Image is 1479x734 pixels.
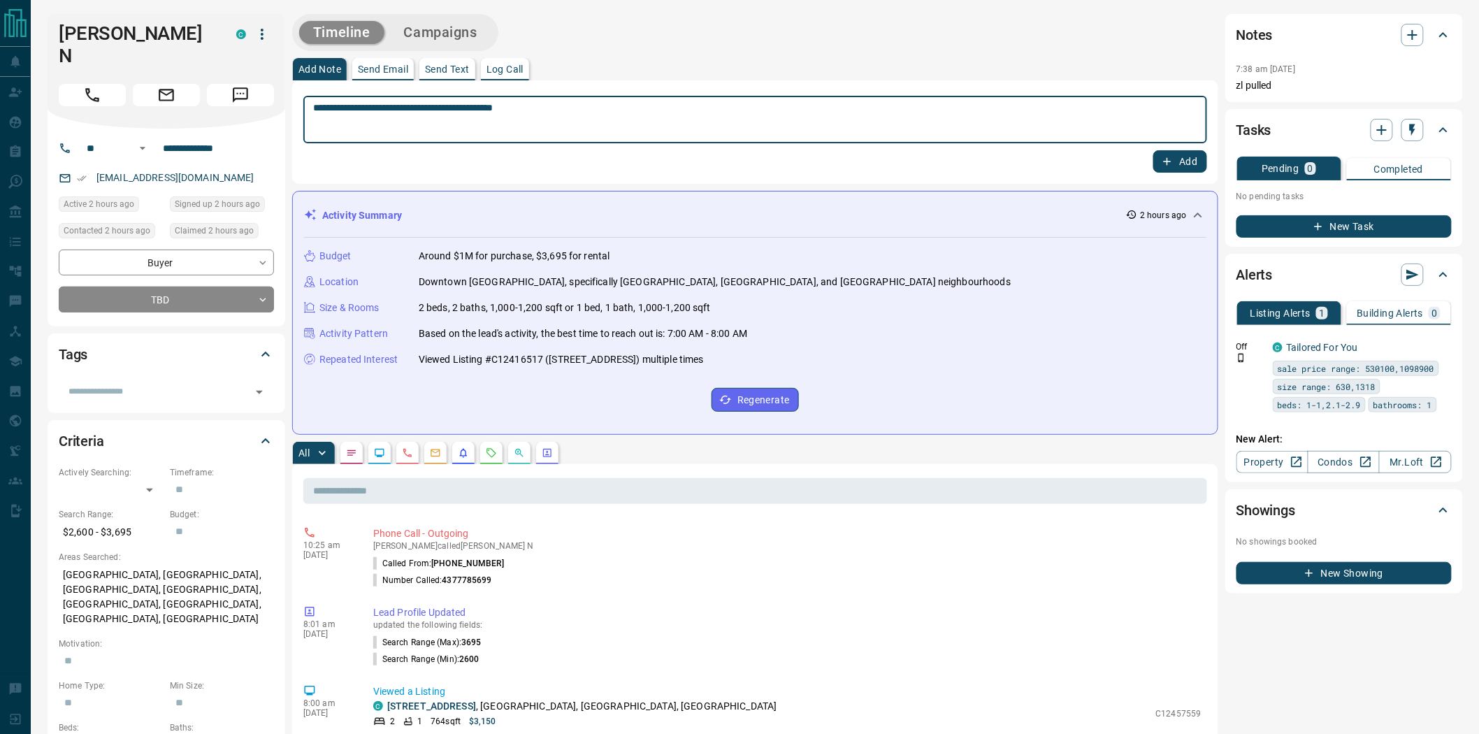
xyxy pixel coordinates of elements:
p: , [GEOGRAPHIC_DATA], [GEOGRAPHIC_DATA], [GEOGRAPHIC_DATA] [387,699,777,714]
p: Send Text [425,64,470,74]
p: Building Alerts [1357,308,1423,318]
div: Mon Oct 13 2025 [170,196,274,216]
p: New Alert: [1236,432,1452,447]
div: condos.ca [1273,343,1283,352]
p: Actively Searching: [59,466,163,479]
svg: Push Notification Only [1236,353,1246,363]
svg: Lead Browsing Activity [374,447,385,459]
a: Tailored For You [1287,342,1358,353]
a: [EMAIL_ADDRESS][DOMAIN_NAME] [96,172,254,183]
p: zl pulled [1236,78,1452,93]
p: Location [319,275,359,289]
svg: Emails [430,447,441,459]
p: Send Email [358,64,408,74]
div: condos.ca [236,29,246,39]
button: Open [134,140,151,157]
p: Around $1M for purchase, $3,695 for rental [419,249,610,264]
p: Baths: [170,721,274,734]
span: Email [133,84,200,106]
svg: Calls [402,447,413,459]
p: [GEOGRAPHIC_DATA], [GEOGRAPHIC_DATA], [GEOGRAPHIC_DATA], [GEOGRAPHIC_DATA], [GEOGRAPHIC_DATA], [G... [59,563,274,631]
p: Repeated Interest [319,352,398,367]
svg: Requests [486,447,497,459]
span: 3695 [461,638,481,647]
span: size range: 630,1318 [1278,380,1376,394]
h2: Showings [1236,499,1296,521]
p: Completed [1374,164,1424,174]
svg: Agent Actions [542,447,553,459]
p: 0 [1431,308,1437,318]
button: Campaigns [390,21,491,44]
p: [PERSON_NAME] called [PERSON_NAME] N [373,541,1202,551]
span: Call [59,84,126,106]
span: beds: 1-1,2.1-2.9 [1278,398,1361,412]
span: Contacted 2 hours ago [64,224,150,238]
button: Open [250,382,269,402]
a: Property [1236,451,1308,473]
p: C12457559 [1156,707,1202,720]
button: Add [1153,150,1206,173]
div: Criteria [59,424,274,458]
p: $3,150 [469,715,496,728]
h2: Criteria [59,430,104,452]
p: 8:00 am [303,698,352,708]
p: 2 [390,715,395,728]
p: [DATE] [303,708,352,718]
p: 7:38 am [DATE] [1236,64,1296,74]
p: Based on the lead's activity, the best time to reach out is: 7:00 AM - 8:00 AM [419,326,747,341]
h2: Tags [59,343,87,366]
span: Active 2 hours ago [64,197,134,211]
p: Log Call [486,64,524,74]
div: Tasks [1236,113,1452,147]
div: Tags [59,338,274,371]
span: bathrooms: 1 [1373,398,1432,412]
p: Number Called: [373,574,492,587]
a: Condos [1308,451,1380,473]
span: [PHONE_NUMBER] [431,559,504,568]
div: Notes [1236,18,1452,52]
span: sale price range: 530100,1098900 [1278,361,1434,375]
p: Off [1236,340,1264,353]
p: 2 hours ago [1140,209,1186,222]
p: Budget: [170,508,274,521]
svg: Opportunities [514,447,525,459]
p: Called From: [373,557,504,570]
p: updated the following fields: [373,620,1202,630]
div: Activity Summary2 hours ago [304,203,1206,229]
p: [DATE] [303,550,352,560]
div: condos.ca [373,701,383,711]
a: [STREET_ADDRESS] [387,700,476,712]
svg: Listing Alerts [458,447,469,459]
p: Viewed a Listing [373,684,1202,699]
p: All [298,448,310,458]
p: Budget [319,249,352,264]
span: Claimed 2 hours ago [175,224,254,238]
div: Alerts [1236,258,1452,292]
p: $2,600 - $3,695 [59,521,163,544]
h2: Tasks [1236,119,1271,141]
p: Add Note [298,64,341,74]
p: Search Range (Max) : [373,636,482,649]
button: New Showing [1236,562,1452,584]
p: Activity Summary [322,208,402,223]
button: Timeline [299,21,384,44]
svg: Email Verified [77,173,87,183]
p: Activity Pattern [319,326,388,341]
p: No showings booked [1236,535,1452,548]
div: Showings [1236,494,1452,527]
div: Mon Oct 13 2025 [59,223,163,243]
p: 1 [1319,308,1325,318]
h1: [PERSON_NAME] N [59,22,215,67]
div: Buyer [59,250,274,275]
p: Pending [1262,164,1299,173]
a: Mr.Loft [1379,451,1451,473]
p: Motivation: [59,638,274,650]
p: Phone Call - Outgoing [373,526,1202,541]
button: New Task [1236,215,1452,238]
h2: Alerts [1236,264,1273,286]
p: Viewed Listing #C12416517 ([STREET_ADDRESS]) multiple times [419,352,704,367]
p: Areas Searched: [59,551,274,563]
p: Search Range: [59,508,163,521]
p: Downtown [GEOGRAPHIC_DATA], specifically [GEOGRAPHIC_DATA], [GEOGRAPHIC_DATA], and [GEOGRAPHIC_DA... [419,275,1011,289]
button: Regenerate [712,388,799,412]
